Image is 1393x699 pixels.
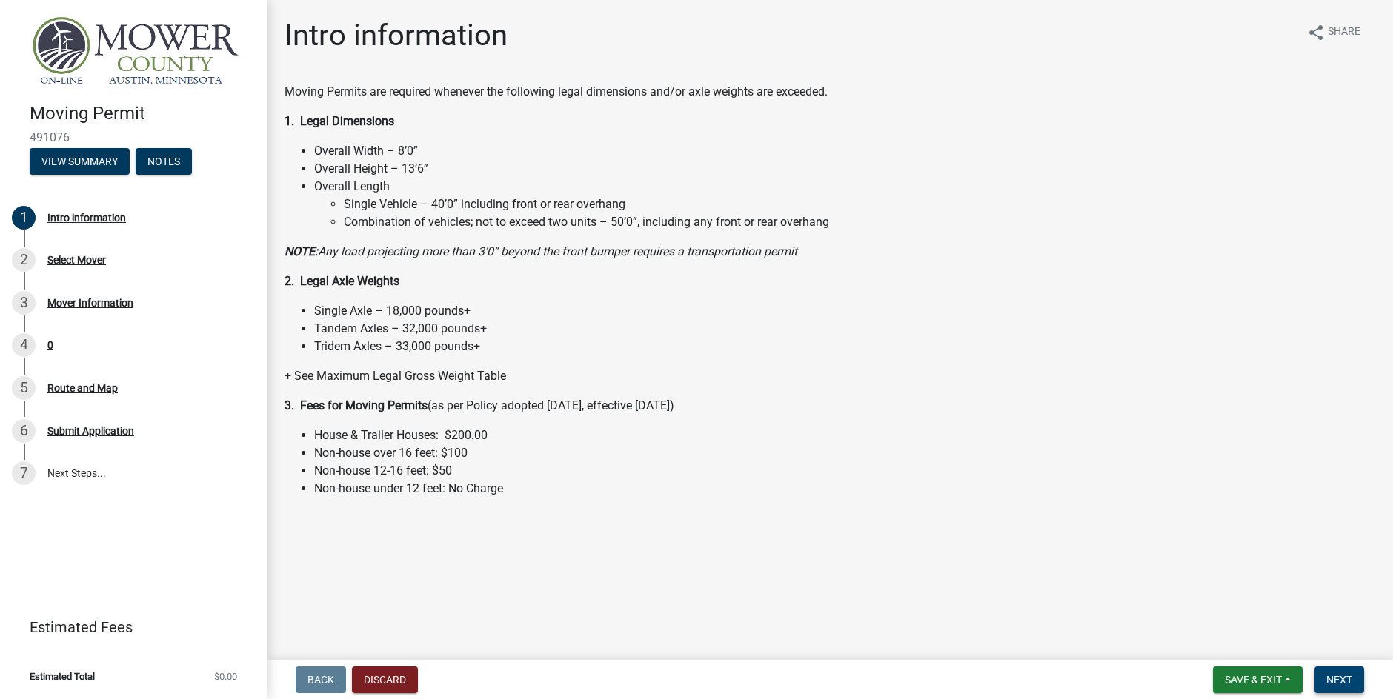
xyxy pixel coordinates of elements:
button: Next [1314,666,1364,693]
div: Route and Map [47,383,118,393]
li: Non-house over 16 feet: $100 [314,444,1375,462]
div: 5 [12,376,36,400]
i: Any load projecting more than 3’0” beyond the front bumper requires a transportation permit [285,244,797,258]
li: Single Vehicle – 40’0” including front or rear overhang [344,195,1375,213]
button: Discard [352,666,418,693]
strong: 3. Fees for Moving Permits [285,398,428,412]
div: Mover Information [47,298,133,308]
p: Moving Permits are required whenever the following legal dimensions and/or axle weights are excee... [285,83,1375,101]
li: House & Trailer Houses: $200.00 [314,427,1375,444]
div: 6 [12,419,36,443]
img: Mower County, Minnesota [30,16,243,87]
li: Overall Length [314,178,1375,231]
li: Combination of vehicles; not to exceed two units – 50’0”, including any front or rear overhang [344,213,1375,231]
li: Non-house 12-16 feet: $50 [314,462,1375,480]
span: Save & Exit [1225,674,1282,686]
span: Back [307,674,334,686]
wm-modal-confirm: Notes [136,156,192,168]
button: Back [296,666,346,693]
li: Tandem Axles – 32,000 pounds+ [314,320,1375,338]
div: 2 [12,248,36,272]
button: shareShare [1295,18,1372,47]
span: Share [1328,24,1360,41]
div: 7 [12,461,36,485]
i: share [1307,24,1325,41]
span: 491076 [30,130,237,144]
div: Submit Application [47,426,134,436]
span: $0.00 [214,672,237,681]
span: Estimated Total [30,672,95,681]
p: (as per Policy adopted [DATE], effective [DATE]) [285,397,1375,415]
li: Overall Height – 13’6” [314,160,1375,178]
a: Estimated Fees [12,612,243,642]
div: 3 [12,291,36,315]
button: Notes [136,148,192,175]
strong: 2. Legal Axle Weights [285,274,399,288]
li: Single Axle – 18,000 pounds+ [314,302,1375,320]
li: Tridem Axles – 33,000 pounds+ [314,338,1375,355]
div: 4 [12,333,36,357]
strong: NOTE: [285,244,318,258]
h1: Intro information [285,18,508,53]
div: Intro information [47,213,126,223]
strong: 1. Legal Dimensions [285,114,394,128]
div: 1 [12,206,36,230]
h4: Moving Permit [30,103,255,124]
wm-modal-confirm: Summary [30,156,130,168]
li: Non-house under 12 feet: No Charge [314,480,1375,498]
div: Select Mover [47,255,106,265]
button: View Summary [30,148,130,175]
p: + See Maximum Legal Gross Weight Table [285,367,1375,385]
div: 0 [47,340,53,350]
button: Save & Exit [1213,666,1303,693]
span: Next [1326,674,1352,686]
li: Overall Width – 8’0” [314,142,1375,160]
